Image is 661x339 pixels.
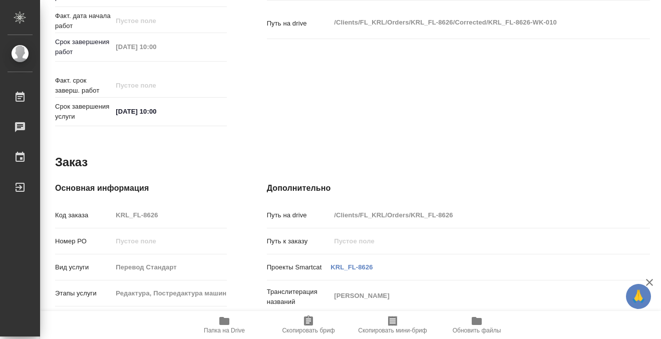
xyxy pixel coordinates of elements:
p: Код заказа [55,210,112,220]
input: Пустое поле [112,78,200,93]
span: Обновить файлы [453,327,501,334]
p: Срок завершения услуги [55,102,112,122]
p: Срок завершения работ [55,37,112,57]
p: Факт. дата начала работ [55,11,112,31]
p: Факт. срок заверш. работ [55,76,112,96]
button: Скопировать бриф [266,311,351,339]
p: Транслитерация названий [267,287,331,307]
h2: Заказ [55,154,88,170]
h4: Основная информация [55,182,227,194]
h4: Дополнительно [267,182,650,194]
p: Путь на drive [267,210,331,220]
input: Пустое поле [112,14,200,28]
p: Проекты Smartcat [267,262,331,272]
span: 🙏 [630,286,647,307]
span: Скопировать мини-бриф [358,327,427,334]
span: Папка на Drive [204,327,245,334]
textarea: /Clients/FL_KRL/Orders/KRL_FL-8626/Corrected/KRL_FL-8626-WK-010 [330,14,618,31]
p: Номер РО [55,236,112,246]
input: Пустое поле [112,40,200,54]
p: Путь на drive [267,19,331,29]
button: 🙏 [626,284,651,309]
button: Папка на Drive [182,311,266,339]
input: Пустое поле [112,208,226,222]
p: Вид услуги [55,262,112,272]
button: Обновить файлы [435,311,519,339]
span: Скопировать бриф [282,327,335,334]
input: Пустое поле [112,286,226,300]
p: Путь к заказу [267,236,331,246]
p: Этапы услуги [55,288,112,298]
input: Пустое поле [112,260,226,274]
input: ✎ Введи что-нибудь [112,104,200,119]
input: Пустое поле [330,234,618,248]
input: Пустое поле [112,234,226,248]
textarea: [PERSON_NAME] [330,287,618,304]
a: KRL_FL-8626 [330,263,373,271]
button: Скопировать мини-бриф [351,311,435,339]
input: Пустое поле [330,208,618,222]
